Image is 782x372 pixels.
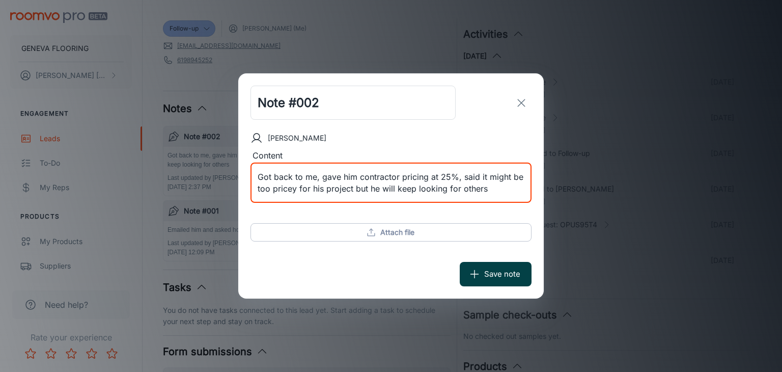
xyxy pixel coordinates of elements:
button: Attach file [250,223,532,242]
button: Save note [460,262,532,286]
p: [PERSON_NAME] [268,132,326,144]
button: exit [511,93,532,113]
div: Content [250,149,532,163]
input: Title [250,86,456,120]
textarea: Got back to me, gave him contractor pricing at 25%, said it might be too pricey for his project b... [258,171,524,195]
